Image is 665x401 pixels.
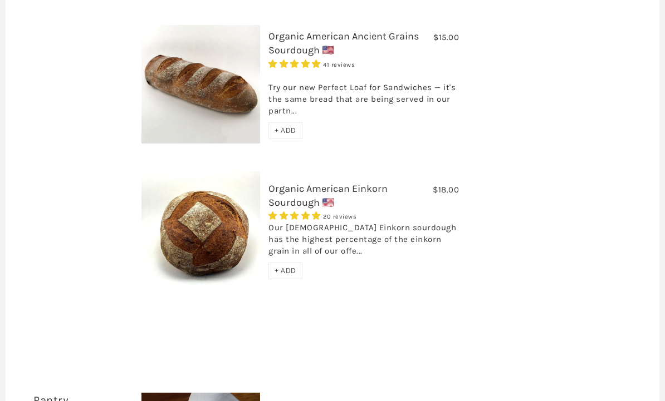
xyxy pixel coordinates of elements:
img: Organic American Einkorn Sourdough 🇺🇸 [141,172,260,290]
img: Organic American Ancient Grains Sourdough 🇺🇸 [141,26,260,144]
div: Try our new Perfect Loaf for Sandwiches — it's the same bread that are being served in our partn... [268,71,459,123]
span: $15.00 [433,33,459,43]
a: Organic American Ancient Grains Sourdough 🇺🇸 [268,31,419,57]
span: $18.00 [433,185,459,195]
div: + ADD [268,123,302,140]
span: 41 reviews [323,62,355,69]
div: + ADD [268,263,302,280]
span: + ADD [275,266,296,276]
span: 4.93 stars [268,60,323,70]
span: + ADD [275,126,296,136]
div: Our [DEMOGRAPHIC_DATA] Einkorn sourdough has the highest percentage of the einkorn grain in all o... [268,222,459,263]
a: Organic American Einkorn Sourdough 🇺🇸 [268,183,388,209]
span: 4.95 stars [268,211,323,221]
span: 20 reviews [323,214,356,221]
